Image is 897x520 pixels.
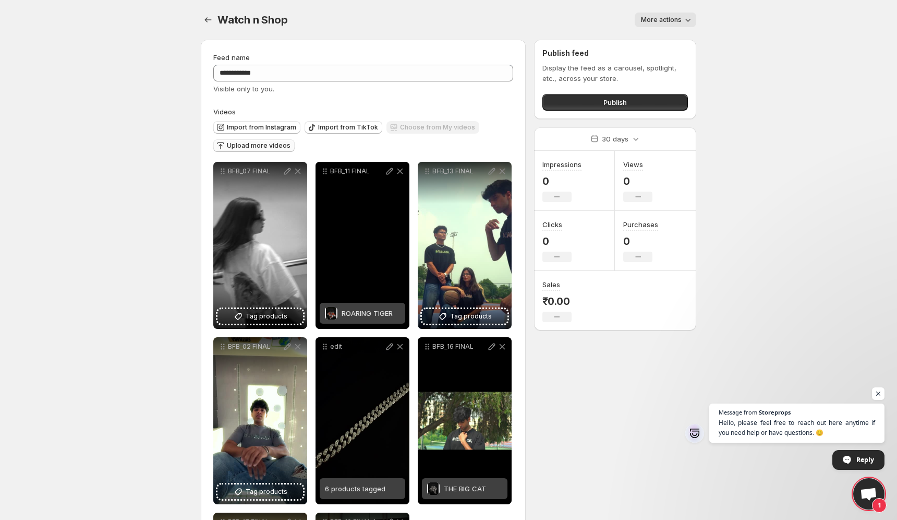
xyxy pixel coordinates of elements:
span: Storeprops [759,409,791,415]
h3: Views [623,159,643,170]
button: Import from Instagram [213,121,300,134]
p: 0 [623,235,658,247]
span: Publish [603,97,627,108]
button: Tag products [217,309,303,324]
div: BFB_16 FINALTHE BIG CATTHE BIG CAT [418,337,512,504]
span: Videos [213,108,236,116]
span: Tag products [246,487,287,497]
span: Watch n Shop [217,14,288,26]
p: Display the feed as a carousel, spotlight, etc., across your store. [542,63,688,84]
p: edit [330,342,384,351]
span: THE BIG CAT [444,484,486,493]
span: Reply [856,451,874,469]
span: ROARING TIGER [342,309,393,317]
p: BFB_16 FINAL [432,342,487,351]
button: Tag products [217,484,303,499]
span: Tag products [450,311,492,322]
p: 0 [542,235,572,247]
span: Hello, please feel free to reach out here anytime if you need help or have questions. 😊 [719,418,875,438]
button: Publish [542,94,688,111]
h3: Impressions [542,159,581,170]
div: BFB_07 FINALTag products [213,162,307,329]
span: Visible only to you. [213,85,274,93]
button: Import from TikTok [305,121,382,134]
span: Tag products [246,311,287,322]
p: ₹0.00 [542,295,572,308]
p: 0 [623,175,652,187]
button: More actions [635,13,696,27]
h3: Clicks [542,219,562,230]
h2: Publish feed [542,48,688,58]
div: BFB_11 FINALROARING TIGERROARING TIGER [316,162,409,329]
span: Feed name [213,53,250,62]
p: BFB_13 FINAL [432,167,487,175]
span: Upload more videos [227,141,290,150]
p: BFB_07 FINAL [228,167,282,175]
span: More actions [641,16,682,24]
span: Import from TikTok [318,123,378,132]
p: BFB_02 FINAL [228,342,282,351]
button: Settings [201,13,215,27]
div: Open chat [853,478,884,510]
span: Import from Instagram [227,123,296,132]
p: BFB_11 FINAL [330,167,384,175]
div: BFB_02 FINALTag products [213,337,307,504]
p: 0 [542,175,581,187]
span: 6 products tagged [325,484,385,493]
p: 30 days [602,134,628,144]
h3: Sales [542,279,560,290]
button: Upload more videos [213,139,295,152]
button: Tag products [422,309,507,324]
h3: Purchases [623,219,658,230]
div: BFB_13 FINALTag products [418,162,512,329]
span: 1 [872,498,887,513]
div: edit6 products tagged [316,337,409,504]
span: Message from [719,409,757,415]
